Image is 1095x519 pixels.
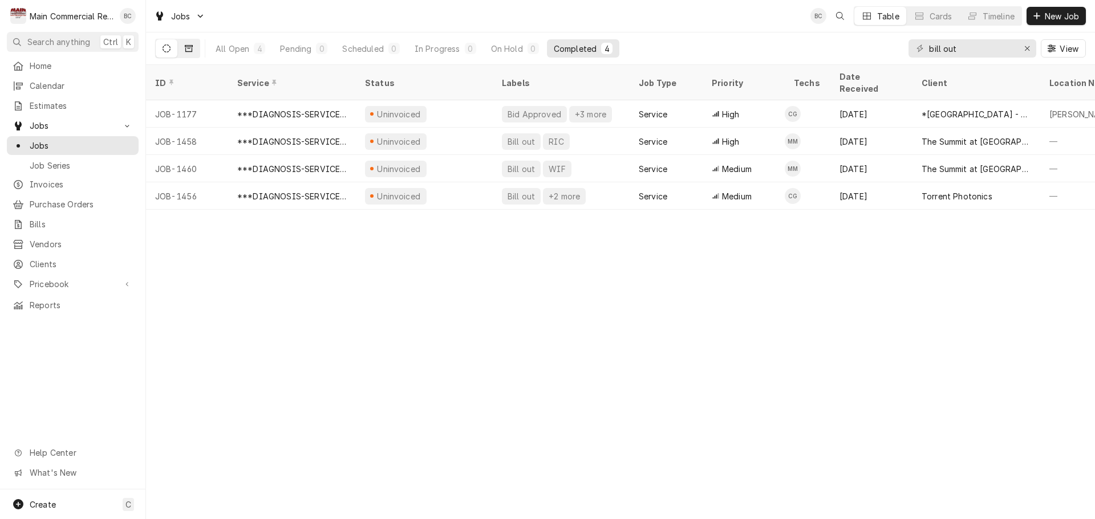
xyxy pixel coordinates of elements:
button: Erase input [1018,39,1036,58]
span: Medium [722,163,752,175]
div: Bookkeeper Main Commercial's Avatar [810,8,826,24]
div: Uninvoiced [376,190,422,202]
div: Table [877,10,899,22]
span: Medium [722,190,752,202]
div: Status [365,77,481,89]
span: Vendors [30,238,133,250]
div: 0 [391,43,398,55]
div: Main Commercial Refrigeration Service's Avatar [10,8,26,24]
div: M [10,8,26,24]
div: Service [639,108,667,120]
div: Service [237,77,344,89]
div: +3 more [574,108,607,120]
div: Uninvoiced [376,108,422,120]
div: 0 [467,43,474,55]
div: JOB-1460 [146,155,228,182]
div: [DATE] [830,155,912,182]
a: Go to Pricebook [7,275,139,293]
span: High [722,108,740,120]
div: RIC [547,136,565,148]
div: Priority [712,77,773,89]
button: Search anythingCtrlK [7,32,139,52]
span: Estimates [30,100,133,112]
div: Bill out [506,163,536,175]
span: Create [30,500,56,509]
div: All Open [216,43,249,55]
span: Ctrl [103,36,118,48]
div: BC [810,8,826,24]
div: 0 [318,43,325,55]
div: Cards [930,10,952,22]
a: Jobs [7,136,139,155]
div: MM [785,133,801,149]
div: Bid Approved [506,108,562,120]
div: The Summit at [GEOGRAPHIC_DATA] (Previously-Grand Living) [922,136,1031,148]
span: Purchase Orders [30,198,133,210]
span: What's New [30,467,132,479]
div: Mike Marchese's Avatar [785,161,801,177]
div: [DATE] [830,100,912,128]
a: Go to What's New [7,463,139,482]
div: Service [639,163,667,175]
span: Pricebook [30,278,116,290]
span: High [722,136,740,148]
div: JOB-1458 [146,128,228,155]
span: Jobs [30,140,133,152]
button: Open search [831,7,849,25]
div: Pending [280,43,311,55]
div: BC [120,8,136,24]
div: Uninvoiced [376,163,422,175]
span: C [125,498,131,510]
div: Bill out [506,136,536,148]
span: Bills [30,218,133,230]
div: Caleb Gorton's Avatar [785,188,801,204]
div: Client [922,77,1029,89]
a: Go to Jobs [7,116,139,135]
span: Search anything [27,36,90,48]
span: Reports [30,299,133,311]
a: Estimates [7,96,139,115]
div: JOB-1177 [146,100,228,128]
a: Clients [7,255,139,273]
span: Calendar [30,80,133,92]
span: Home [30,60,133,72]
span: Jobs [30,120,116,132]
div: Completed [554,43,597,55]
div: Job Type [639,77,693,89]
a: Invoices [7,175,139,194]
span: Job Series [30,160,133,171]
a: Bills [7,215,139,234]
a: Reports [7,296,139,314]
span: New Job [1043,10,1081,22]
div: Bookkeeper Main Commercial's Avatar [120,8,136,24]
div: 4 [256,43,263,55]
div: Service [639,190,667,202]
span: Jobs [171,10,190,22]
span: Help Center [30,447,132,459]
div: [DATE] [830,128,912,155]
a: Go to Jobs [149,7,210,26]
input: Keyword search [929,39,1015,58]
div: Mike Marchese's Avatar [785,133,801,149]
button: New Job [1027,7,1086,25]
a: Purchase Orders [7,195,139,214]
div: CG [785,106,801,122]
div: +2 more [547,190,581,202]
button: View [1041,39,1086,58]
div: Labels [502,77,620,89]
div: Uninvoiced [376,136,422,148]
div: Date Received [839,71,901,95]
div: The Summit at [GEOGRAPHIC_DATA] (Previously-Grand Living) [922,163,1031,175]
div: 0 [530,43,537,55]
a: Job Series [7,156,139,175]
div: Caleb Gorton's Avatar [785,106,801,122]
div: *[GEOGRAPHIC_DATA] - Culinary [922,108,1031,120]
a: Calendar [7,76,139,95]
div: CG [785,188,801,204]
div: 4 [603,43,610,55]
span: Clients [30,258,133,270]
a: Go to Help Center [7,443,139,462]
span: View [1057,43,1081,55]
div: Service [639,136,667,148]
a: Vendors [7,235,139,254]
